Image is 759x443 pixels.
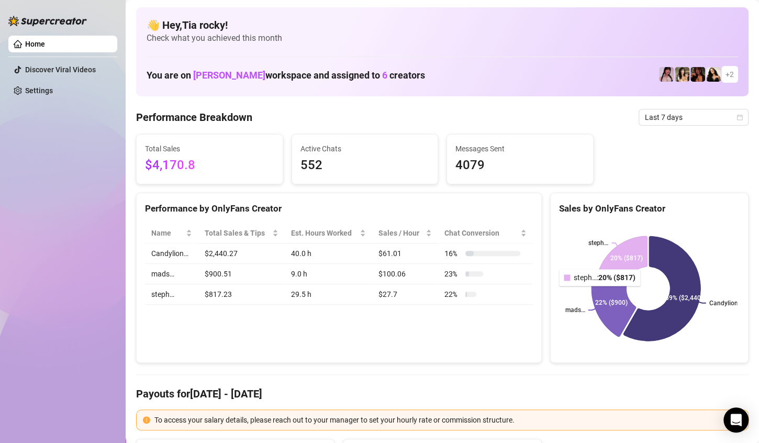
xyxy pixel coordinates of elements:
span: 22 % [444,289,461,300]
img: cyber [659,67,674,82]
td: 9.0 h [285,264,372,284]
th: Chat Conversion [438,223,533,243]
a: Home [25,40,45,48]
h4: Performance Breakdown [136,110,252,125]
th: Name [145,223,198,243]
div: Est. Hours Worked [291,227,358,239]
td: Candylion… [145,243,198,264]
span: [PERSON_NAME] [193,70,265,81]
span: Name [151,227,184,239]
span: Total Sales & Tips [205,227,271,239]
span: $4,170.8 [145,156,274,175]
td: $27.7 [372,284,438,305]
span: calendar [736,114,743,120]
td: $817.23 [198,284,285,305]
span: 6 [382,70,387,81]
span: 23 % [444,268,461,280]
div: Sales by OnlyFans Creator [559,202,740,216]
td: $61.01 [372,243,438,264]
h1: You are on workspace and assigned to creators [147,70,425,81]
span: + 2 [725,69,734,80]
span: Sales / Hour [378,227,423,239]
a: Discover Viral Videos [25,65,96,74]
span: 16 % [444,248,461,259]
div: Open Intercom Messenger [723,407,749,433]
span: Last 7 days [645,109,742,125]
span: exclamation-circle [143,416,150,424]
h4: 👋 Hey, Tia rocky ! [147,18,738,32]
td: 40.0 h [285,243,372,264]
span: Active Chats [300,143,430,154]
span: Messages Sent [455,143,585,154]
text: Candylion… [709,300,742,307]
h4: Payouts for [DATE] - [DATE] [136,386,749,401]
img: steph [690,67,705,82]
td: steph… [145,284,198,305]
td: $100.06 [372,264,438,284]
td: $2,440.27 [198,243,285,264]
div: To access your salary details, please reach out to your manager to set your hourly rate or commis... [154,414,742,426]
img: Candylion [675,67,689,82]
th: Total Sales & Tips [198,223,285,243]
span: Check what you achieved this month [147,32,738,44]
span: 552 [300,156,430,175]
td: mads… [145,264,198,284]
span: Chat Conversion [444,227,518,239]
text: mads… [565,306,585,314]
span: Total Sales [145,143,274,154]
div: Performance by OnlyFans Creator [145,202,533,216]
td: $900.51 [198,264,285,284]
text: steph… [588,239,608,247]
th: Sales / Hour [372,223,438,243]
span: 4079 [455,156,585,175]
img: logo-BBDzfeDw.svg [8,16,87,26]
img: mads [706,67,721,82]
td: 29.5 h [285,284,372,305]
a: Settings [25,86,53,95]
